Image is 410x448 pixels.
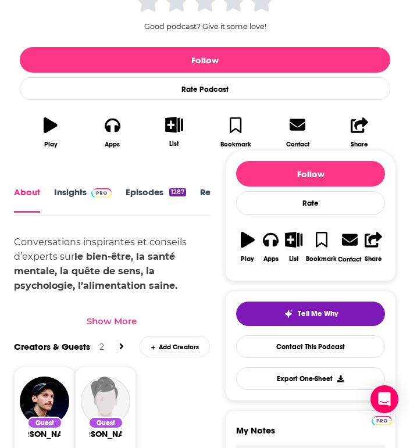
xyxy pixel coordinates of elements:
a: Reviews [200,187,234,213]
strong: le bien-être, la santé mentale, la quête de sens, la psychologie, l’alimentation saine. [14,251,177,291]
div: List [169,140,179,148]
div: Bookmark [220,141,251,148]
span: [PERSON_NAME] [12,429,77,439]
a: Contact [337,224,362,270]
div: Rate [236,191,385,215]
a: Contact This Podcast [236,335,385,358]
div: Rate Podcast [20,77,390,100]
button: List [143,109,205,155]
a: Episodes1287 [126,187,186,213]
button: Apps [259,224,283,270]
span: Tell Me Why [298,309,338,318]
img: Podchaser Pro [91,188,112,198]
button: Play [236,224,259,270]
img: tell me why sparkle [284,309,293,318]
button: Play [20,109,81,155]
a: InsightsPodchaser Pro [54,187,112,213]
button: List [283,224,306,270]
div: Guest [88,417,123,429]
button: Bookmark [305,224,337,270]
label: My Notes [236,425,385,445]
div: Bookmark [306,255,337,263]
a: Contact [267,109,329,155]
div: 1287 [169,188,186,196]
div: Play [241,255,254,263]
div: Play [44,141,58,148]
a: Louise Aubery [73,429,138,439]
a: View All [119,341,124,352]
button: Bookmark [205,109,267,155]
div: Open Intercom Messenger [370,385,398,413]
div: Contact [338,255,361,263]
button: Share [329,109,390,155]
a: About [14,187,40,213]
div: Guest [27,417,62,429]
div: 2 [99,342,104,352]
span: Good podcast? Give it some love! [144,22,266,31]
div: Apps [105,141,120,148]
button: Apps [81,109,143,155]
div: Share [365,255,382,263]
img: Ben Névert [20,377,69,426]
a: Creators & Guests [14,341,90,352]
button: Follow [20,47,390,73]
button: Follow [236,161,385,187]
div: Add Creators [140,336,210,357]
a: Ben Névert [12,429,77,439]
div: List [289,255,298,263]
button: Share [362,224,385,270]
div: Contact [286,140,309,148]
button: Export One-Sheet [236,367,385,390]
img: Podchaser Pro [372,416,392,425]
span: [PERSON_NAME] [73,429,138,439]
a: Pro website [372,414,392,425]
button: tell me why sparkleTell Me Why [236,302,385,326]
img: Louise Aubery [81,377,130,426]
div: Share [351,141,368,148]
div: Apps [263,255,279,263]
